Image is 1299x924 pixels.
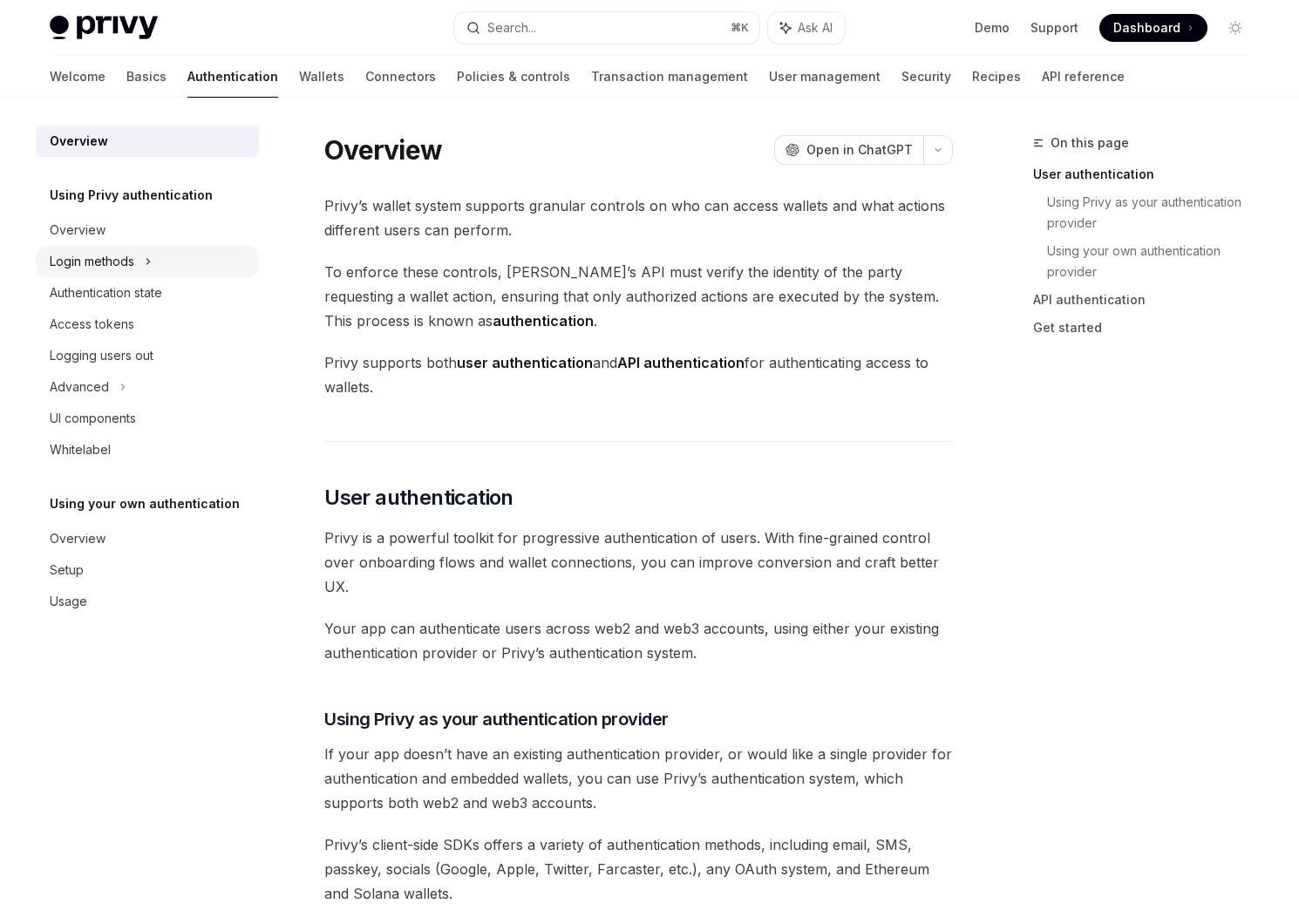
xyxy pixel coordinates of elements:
div: Advanced [50,377,109,397]
div: Authentication state [50,282,162,303]
span: Privy is a powerful toolkit for progressive authentication of users. With fine-grained control ov... [324,526,953,599]
span: Open in ChatGPT [806,141,913,159]
div: Overview [50,131,108,152]
a: Authentication [187,56,278,98]
h5: Using your own authentication [50,493,240,514]
span: User authentication [324,484,513,512]
span: Privy supports both and for authenticating access to wallets. [324,350,953,399]
a: API authentication [1033,286,1263,314]
span: Privy’s wallet system supports granular controls on who can access wallets and what actions diffe... [324,194,953,242]
div: Setup [50,560,84,581]
a: Wallets [299,56,344,98]
span: To enforce these controls, [PERSON_NAME]’s API must verify the identity of the party requesting a... [324,260,953,333]
a: Overview [36,214,259,246]
a: API reference [1042,56,1125,98]
span: Ask AI [798,19,833,37]
div: Overview [50,220,105,241]
div: Logging users out [50,345,153,366]
button: Toggle dark mode [1221,14,1249,42]
span: ⌘ K [731,21,749,35]
div: Whitelabel [50,439,111,460]
img: light logo [50,16,158,40]
div: Search... [487,17,536,38]
a: Whitelabel [36,434,259,465]
h1: Overview [324,134,442,166]
span: On this page [1051,132,1129,153]
a: Usage [36,586,259,617]
a: Setup [36,554,259,586]
a: Authentication state [36,277,259,309]
a: Support [1030,19,1078,37]
a: Get started [1033,314,1263,342]
a: Dashboard [1099,14,1207,42]
div: Access tokens [50,314,134,335]
a: Overview [36,523,259,554]
span: If your app doesn’t have an existing authentication provider, or would like a single provider for... [324,742,953,815]
button: Search...⌘K [454,12,759,44]
a: Demo [975,19,1010,37]
div: Overview [50,528,105,549]
a: Recipes [972,56,1021,98]
a: Access tokens [36,309,259,340]
a: Welcome [50,56,105,98]
strong: user authentication [457,354,593,371]
div: UI components [50,408,136,429]
span: Privy’s client-side SDKs offers a variety of authentication methods, including email, SMS, passke... [324,832,953,906]
h5: Using Privy authentication [50,185,213,206]
a: Using Privy as your authentication provider [1047,188,1263,237]
a: Connectors [365,56,436,98]
a: UI components [36,403,259,434]
a: User authentication [1033,160,1263,188]
a: Basics [126,56,167,98]
strong: authentication [493,312,594,330]
span: Using Privy as your authentication provider [324,707,669,731]
div: Login methods [50,251,134,272]
div: Usage [50,591,87,612]
span: Dashboard [1113,19,1180,37]
a: Using your own authentication provider [1047,237,1263,286]
a: Transaction management [591,56,748,98]
strong: API authentication [617,354,745,371]
button: Open in ChatGPT [774,135,923,165]
span: Your app can authenticate users across web2 and web3 accounts, using either your existing authent... [324,616,953,665]
a: Security [901,56,951,98]
a: Logging users out [36,340,259,371]
button: Ask AI [768,12,845,44]
a: User management [769,56,881,98]
a: Overview [36,126,259,157]
a: Policies & controls [457,56,570,98]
